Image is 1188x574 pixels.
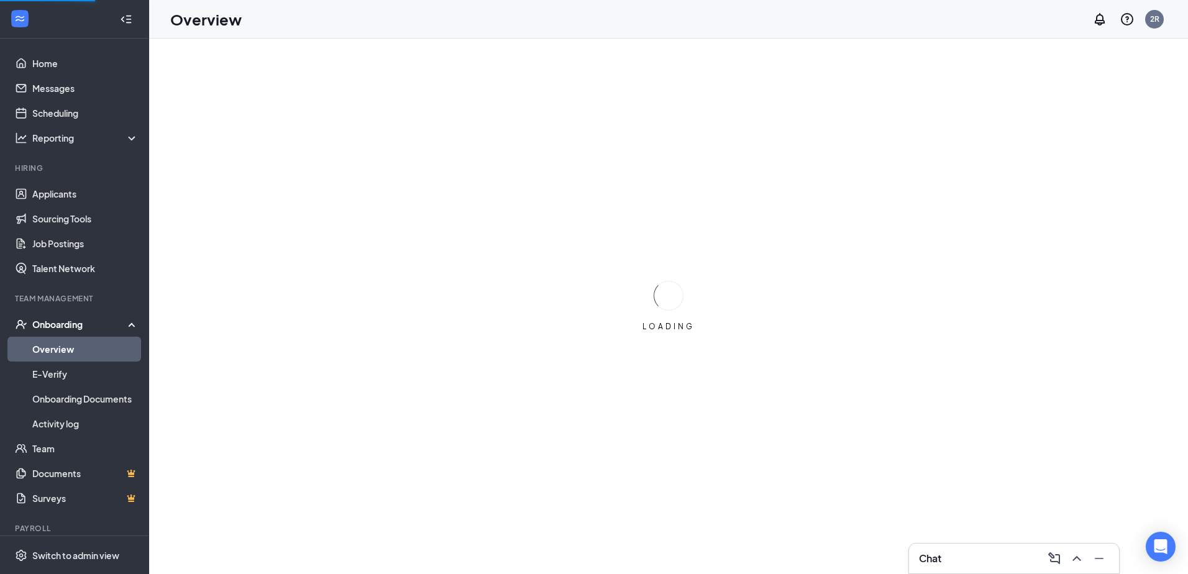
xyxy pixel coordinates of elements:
[14,12,26,25] svg: WorkstreamLogo
[1120,12,1135,27] svg: QuestionInfo
[15,523,136,534] div: Payroll
[170,9,242,30] h1: Overview
[15,163,136,173] div: Hiring
[32,436,139,461] a: Team
[120,13,132,25] svg: Collapse
[32,386,139,411] a: Onboarding Documents
[32,132,139,144] div: Reporting
[1089,549,1109,568] button: Minimize
[32,231,139,256] a: Job Postings
[32,549,119,562] div: Switch to admin view
[32,362,139,386] a: E-Verify
[32,318,128,330] div: Onboarding
[32,256,139,281] a: Talent Network
[15,549,27,562] svg: Settings
[1047,551,1062,566] svg: ComposeMessage
[15,318,27,330] svg: UserCheck
[32,51,139,76] a: Home
[32,181,139,206] a: Applicants
[919,552,941,565] h3: Chat
[32,101,139,125] a: Scheduling
[1146,532,1176,562] div: Open Intercom Messenger
[15,132,27,144] svg: Analysis
[637,321,700,332] div: LOADING
[32,337,139,362] a: Overview
[1067,549,1087,568] button: ChevronUp
[15,293,136,304] div: Team Management
[1069,551,1084,566] svg: ChevronUp
[32,411,139,436] a: Activity log
[32,461,139,486] a: DocumentsCrown
[1092,551,1107,566] svg: Minimize
[32,206,139,231] a: Sourcing Tools
[32,76,139,101] a: Messages
[1044,549,1064,568] button: ComposeMessage
[32,486,139,511] a: SurveysCrown
[1150,14,1159,24] div: 2R
[1092,12,1107,27] svg: Notifications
